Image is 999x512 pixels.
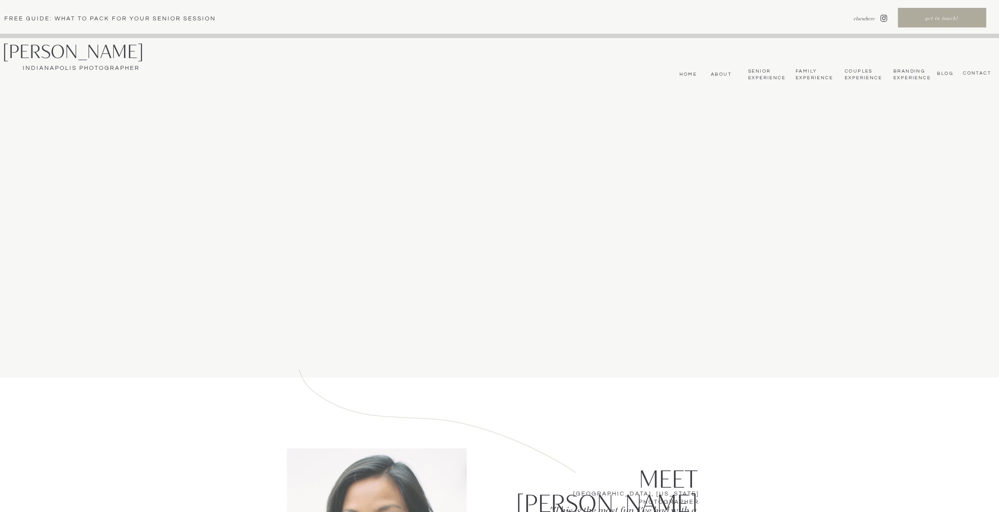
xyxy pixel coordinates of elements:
a: Family Experience [796,68,832,81]
a: [PERSON_NAME] [2,42,167,62]
a: Indianapolis Photographer [2,64,160,73]
a: Home [678,71,697,78]
a: CONTACT [961,70,991,77]
a: Senior Experience [748,68,785,81]
nav: Branding Experience [893,68,929,81]
a: Couples Experience [845,68,881,81]
h2: Meet [PERSON_NAME] [500,466,698,492]
a: About [708,71,732,78]
a: BrandingExperience [893,68,929,81]
a: bLog [935,71,953,76]
a: get in touch! [899,15,985,24]
a: Free Guide: What To pack for your senior session [4,15,229,22]
nav: elsewhere [834,15,875,22]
